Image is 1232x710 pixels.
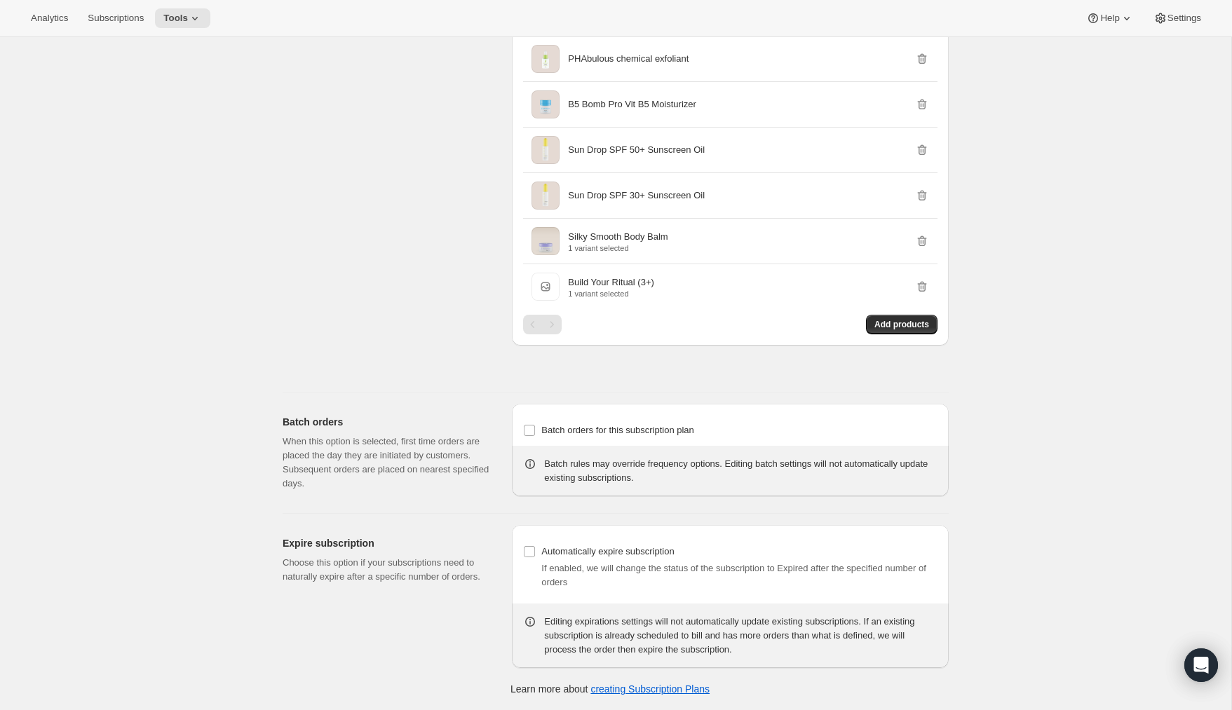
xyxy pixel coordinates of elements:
[1184,648,1218,682] div: Open Intercom Messenger
[283,556,489,584] p: Choose this option if your subscriptions need to naturally expire after a specific number of orders.
[510,682,710,696] p: Learn more about
[541,546,674,557] span: Automatically expire subscription
[22,8,76,28] button: Analytics
[541,425,694,435] span: Batch orders for this subscription plan
[163,13,188,24] span: Tools
[1100,13,1119,24] span: Help
[1167,13,1201,24] span: Settings
[568,244,668,252] p: 1 variant selected
[544,457,937,485] div: Batch rules may override frequency options. Editing batch settings will not automatically update ...
[532,45,560,73] img: PHAbulous chemical exfoliant
[31,13,68,24] span: Analytics
[532,227,560,255] img: Silky Smooth Body Balm
[283,536,489,550] h2: Expire subscription
[532,182,560,210] img: Sun Drop SPF 30+ Sunscreen Oil
[568,189,705,203] p: Sun Drop SPF 30+ Sunscreen Oil
[866,315,937,334] button: Add products
[874,319,929,330] span: Add products
[544,615,937,657] div: Editing expirations settings will not automatically update existing subscriptions. If an existing...
[155,8,210,28] button: Tools
[568,143,705,157] p: Sun Drop SPF 50+ Sunscreen Oil
[1078,8,1142,28] button: Help
[283,415,489,429] h2: Batch orders
[532,136,560,164] img: Sun Drop SPF 50+ Sunscreen Oil
[88,13,144,24] span: Subscriptions
[568,97,696,111] p: B5 Bomb Pro Vit B5 Moisturizer
[79,8,152,28] button: Subscriptions
[568,230,668,244] p: Silky Smooth Body Balm
[523,315,562,334] nav: Paginación
[532,90,560,118] img: B5 Bomb Pro Vit B5 Moisturizer
[568,52,689,66] p: PHAbulous chemical exfoliant
[590,683,710,695] a: creating Subscription Plans
[541,563,926,587] span: If enabled, we will change the status of the subscription to Expired after the specified number o...
[568,275,654,289] p: Build Your Ritual (3+)
[568,289,654,298] p: 1 variant selected
[283,435,489,491] p: When this option is selected, first time orders are placed the day they are initiated by customer...
[1145,8,1210,28] button: Settings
